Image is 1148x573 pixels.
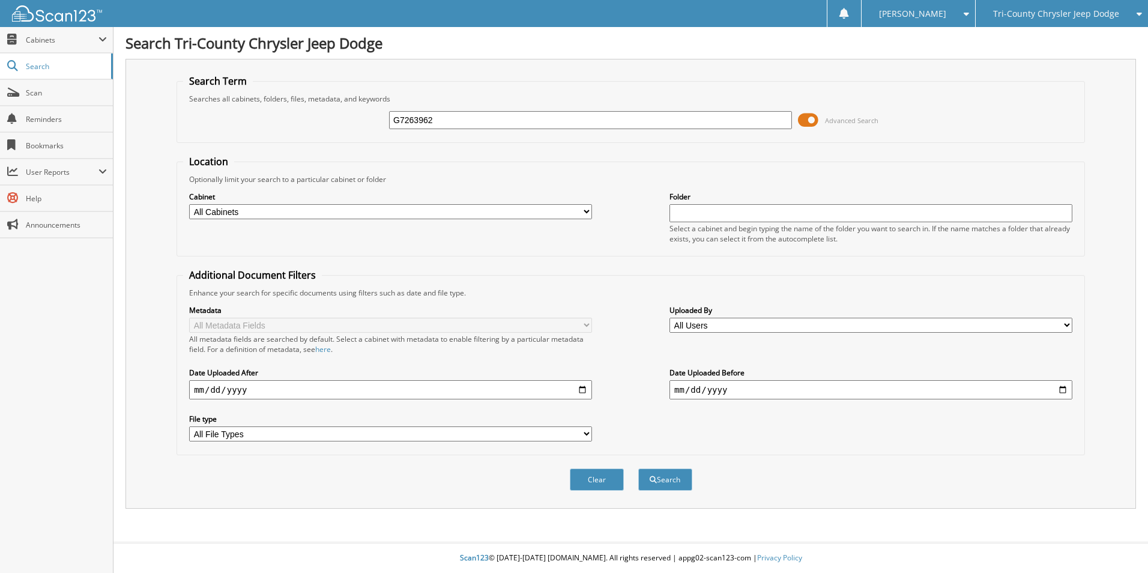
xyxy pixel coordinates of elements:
[570,468,624,491] button: Clear
[879,10,946,17] span: [PERSON_NAME]
[189,414,592,424] label: File type
[669,192,1072,202] label: Folder
[12,5,102,22] img: scan123-logo-white.svg
[1088,515,1148,573] iframe: Chat Widget
[669,223,1072,244] div: Select a cabinet and begin typing the name of the folder you want to search in. If the name match...
[189,305,592,315] label: Metadata
[315,344,331,354] a: here
[825,116,878,125] span: Advanced Search
[26,193,107,204] span: Help
[183,268,322,282] legend: Additional Document Filters
[183,288,1078,298] div: Enhance your search for specific documents using filters such as date and file type.
[460,553,489,563] span: Scan123
[669,380,1072,399] input: end
[757,553,802,563] a: Privacy Policy
[125,33,1136,53] h1: Search Tri-County Chrysler Jeep Dodge
[26,114,107,124] span: Reminders
[189,334,592,354] div: All metadata fields are searched by default. Select a cabinet with metadata to enable filtering b...
[183,155,234,168] legend: Location
[183,174,1078,184] div: Optionally limit your search to a particular cabinet or folder
[26,167,98,177] span: User Reports
[26,35,98,45] span: Cabinets
[26,61,105,71] span: Search
[669,305,1072,315] label: Uploaded By
[183,74,253,88] legend: Search Term
[26,141,107,151] span: Bookmarks
[113,544,1148,573] div: © [DATE]-[DATE] [DOMAIN_NAME]. All rights reserved | appg02-scan123-com |
[26,220,107,230] span: Announcements
[183,94,1078,104] div: Searches all cabinets, folders, files, metadata, and keywords
[189,192,592,202] label: Cabinet
[993,10,1119,17] span: Tri-County Chrysler Jeep Dodge
[669,368,1072,378] label: Date Uploaded Before
[26,88,107,98] span: Scan
[189,380,592,399] input: start
[638,468,692,491] button: Search
[189,368,592,378] label: Date Uploaded After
